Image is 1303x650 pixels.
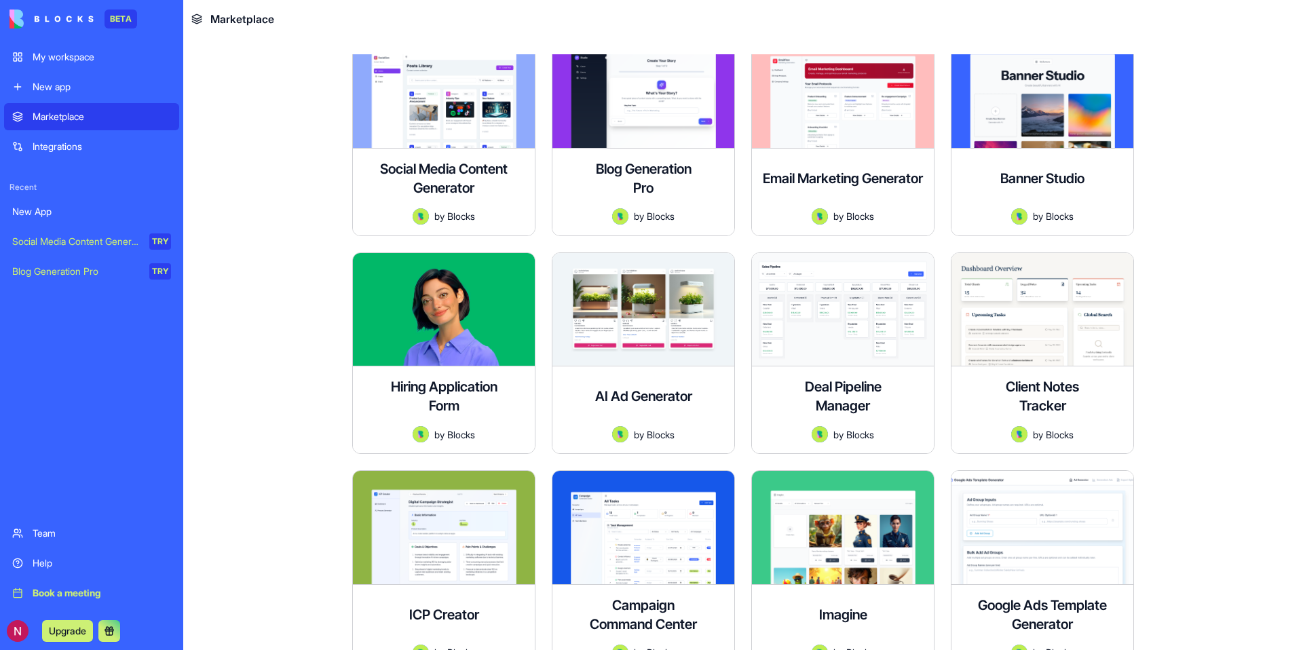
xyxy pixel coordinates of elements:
img: Avatar [812,208,828,225]
a: Social Media Content GeneratorAvatarbyBlocks [352,34,535,236]
h4: Campaign Command Center [589,596,698,634]
div: New App [12,205,171,218]
img: Avatar [812,426,828,442]
img: Avatar [413,426,429,442]
span: Blocks [447,209,475,223]
a: AI Ad GeneratorAvatarbyBlocks [552,252,735,455]
a: Blog Generation ProTRY [4,258,179,285]
img: Avatar [612,426,628,442]
a: Hiring Application FormAvatarbyBlocks [352,252,535,455]
span: Blocks [1046,427,1074,442]
div: Social Media Content Generator [12,235,140,248]
h4: Client Notes Tracker [988,377,1097,415]
span: by [434,209,445,223]
div: Blog Generation Pro [12,265,140,278]
span: Marketplace [210,11,274,27]
a: Social Media Content GeneratorTRY [4,228,179,255]
span: by [634,209,644,223]
a: Help [4,550,179,577]
a: Blog Generation ProAvatarbyBlocks [552,34,735,236]
a: Team [4,520,179,547]
span: Blocks [647,209,675,223]
div: My workspace [33,50,171,64]
h4: ICP Creator [409,605,479,624]
a: Upgrade [42,624,93,637]
a: Book a meeting [4,579,179,607]
a: My workspace [4,43,179,71]
h4: Hiring Application Form [390,377,498,415]
img: ACg8ocJljcJVg63MWo_Oqugo6CogbWKjB1eTSiEZrtMFNxPnnvPnrg=s96-c [7,620,29,642]
img: Avatar [413,208,429,225]
h4: Email Marketing Generator [763,169,923,188]
div: TRY [149,233,171,250]
img: Avatar [1011,208,1027,225]
a: Marketplace [4,103,179,130]
span: Blocks [647,427,675,442]
a: Client Notes TrackerAvatarbyBlocks [951,252,1134,455]
span: Blocks [447,427,475,442]
span: Blocks [846,427,874,442]
h4: Banner Studio [1000,169,1084,188]
span: by [833,209,844,223]
div: Help [33,556,171,570]
a: New App [4,198,179,225]
span: by [1033,209,1043,223]
div: Book a meeting [33,586,171,600]
h4: Social Media Content Generator [364,159,524,197]
a: Email Marketing GeneratorAvatarbyBlocks [751,34,934,236]
div: New app [33,80,171,94]
div: Marketplace [33,110,171,123]
a: Banner StudioAvatarbyBlocks [951,34,1134,236]
div: BETA [105,9,137,28]
h4: AI Ad Generator [595,387,692,406]
span: by [833,427,844,442]
span: Recent [4,182,179,193]
div: TRY [149,263,171,280]
div: Integrations [33,140,171,153]
span: Blocks [1046,209,1074,223]
button: Upgrade [42,620,93,642]
a: Integrations [4,133,179,160]
img: Avatar [1011,426,1027,442]
h4: Deal Pipeline Manager [789,377,897,415]
a: Deal Pipeline ManagerAvatarbyBlocks [751,252,934,455]
a: BETA [10,9,137,28]
img: logo [10,9,94,28]
img: Avatar [612,208,628,225]
span: Blocks [846,209,874,223]
h4: Google Ads Template Generator [962,596,1122,634]
span: by [434,427,445,442]
div: Team [33,527,171,540]
h4: Imagine [819,605,867,624]
a: New app [4,73,179,100]
span: by [634,427,644,442]
span: by [1033,427,1043,442]
h4: Blog Generation Pro [589,159,698,197]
